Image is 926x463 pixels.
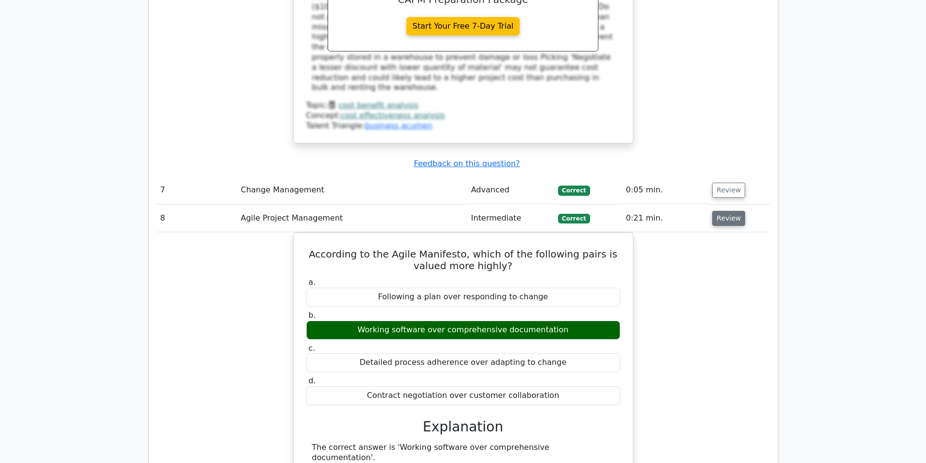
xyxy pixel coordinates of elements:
[712,211,745,226] button: Review
[622,176,708,204] td: 0:05 min.
[237,176,467,204] td: Change Management
[341,111,445,120] a: cost effectiveness analysis
[306,353,620,372] div: Detailed process adherence over adapting to change
[467,205,554,232] td: Intermediate
[406,17,520,35] a: Start Your Free 7-Day Trial
[365,121,432,130] a: business acumen
[306,111,620,121] div: Concept:
[309,343,315,353] span: c.
[305,248,621,272] h5: According to the Agile Manifesto, which of the following pairs is valued more highly?
[309,310,316,320] span: b.
[622,205,708,232] td: 0:21 min.
[309,277,316,287] span: a.
[306,101,620,111] div: Topic:
[712,183,745,198] button: Review
[338,101,418,110] a: cost benefit analysis
[312,419,614,435] h3: Explanation
[237,205,467,232] td: Agile Project Management
[157,205,237,232] td: 8
[558,214,590,223] span: Correct
[309,376,316,385] span: d.
[306,288,620,307] div: Following a plan over responding to change
[157,176,237,204] td: 7
[414,159,520,168] a: Feedback on this question?
[306,321,620,340] div: Working software over comprehensive documentation
[558,186,590,195] span: Correct
[306,386,620,405] div: Contract negotiation over customer collaboration
[306,101,620,131] div: Talent Triangle:
[467,176,554,204] td: Advanced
